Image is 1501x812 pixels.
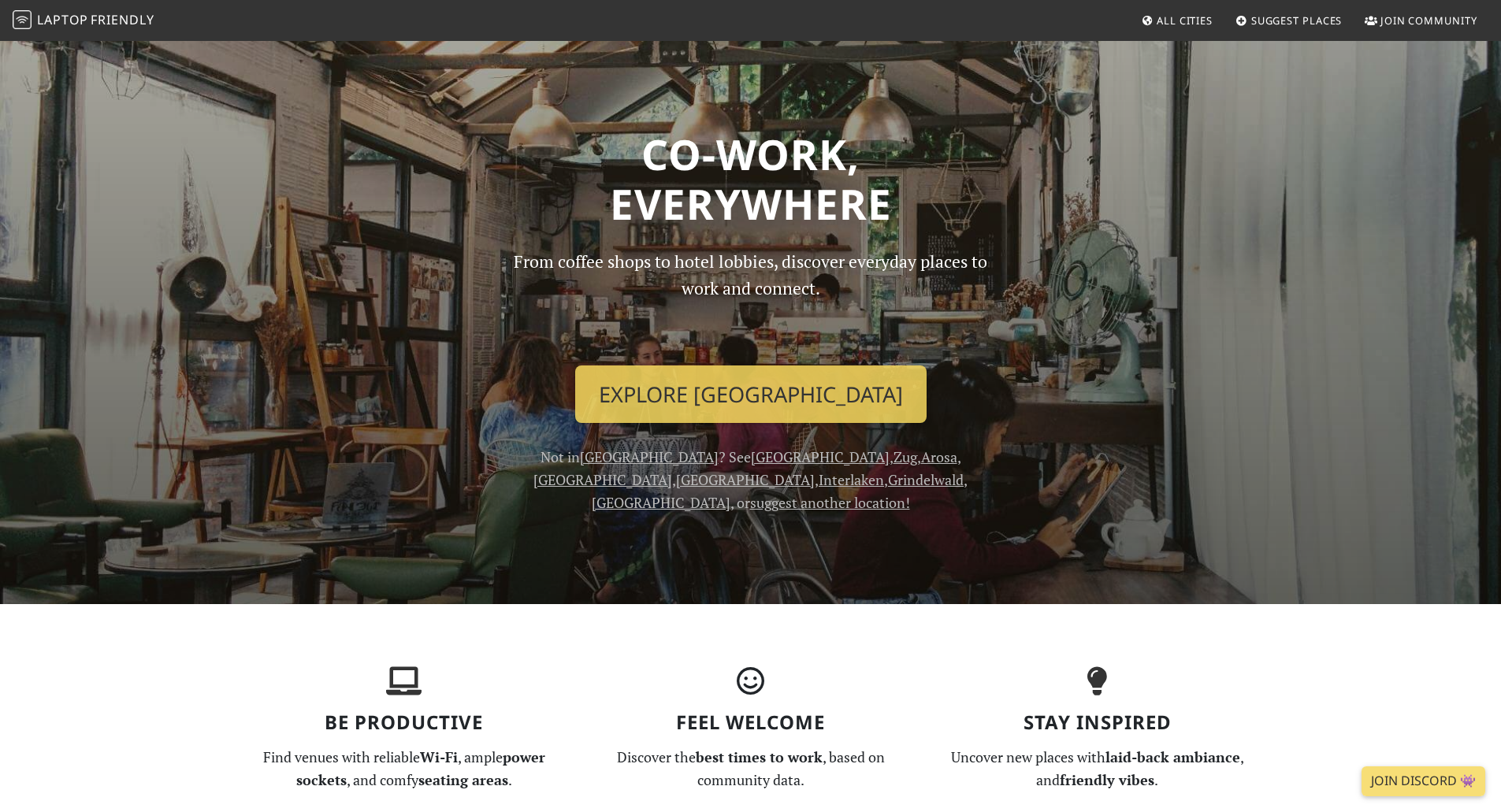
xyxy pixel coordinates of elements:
[533,470,672,489] a: [GEOGRAPHIC_DATA]
[240,129,1261,229] h1: Co-work, Everywhere
[1251,13,1343,28] span: Suggest Places
[894,447,917,466] a: Zug
[1105,747,1240,766] strong: laid-back ambiance
[240,711,568,734] h3: Be Productive
[420,747,458,766] strong: Wi-Fi
[240,746,568,792] p: Find venues with reliable , ample , and comfy .
[934,746,1261,792] p: Uncover new places with , and .
[819,470,884,489] a: Interlaken
[587,746,915,792] p: Discover the , based on community data.
[676,470,815,489] a: [GEOGRAPHIC_DATA]
[13,7,154,35] a: LaptopFriendly LaptopFriendly
[1135,6,1219,35] a: All Cities
[1060,770,1154,789] strong: friendly vibes
[91,11,154,28] span: Friendly
[575,365,927,424] a: Explore [GEOGRAPHIC_DATA]
[592,493,730,512] a: [GEOGRAPHIC_DATA]
[1362,766,1485,796] a: Join Discord 👾
[888,470,964,489] a: Grindelwald
[418,770,508,789] strong: seating areas
[580,447,719,466] a: [GEOGRAPHIC_DATA]
[696,747,823,766] strong: best times to work
[750,493,910,512] a: suggest another location!
[921,447,957,466] a: Arosa
[533,447,968,512] span: Not in ? See , , , , , , , , or
[37,11,88,28] span: Laptop
[1358,6,1484,35] a: Join Community
[1380,13,1477,28] span: Join Community
[13,10,32,29] img: LaptopFriendly
[500,248,1001,353] p: From coffee shops to hotel lobbies, discover everyday places to work and connect.
[1157,13,1213,28] span: All Cities
[751,447,890,466] a: [GEOGRAPHIC_DATA]
[934,711,1261,734] h3: Stay Inspired
[587,711,915,734] h3: Feel Welcome
[1229,6,1349,35] a: Suggest Places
